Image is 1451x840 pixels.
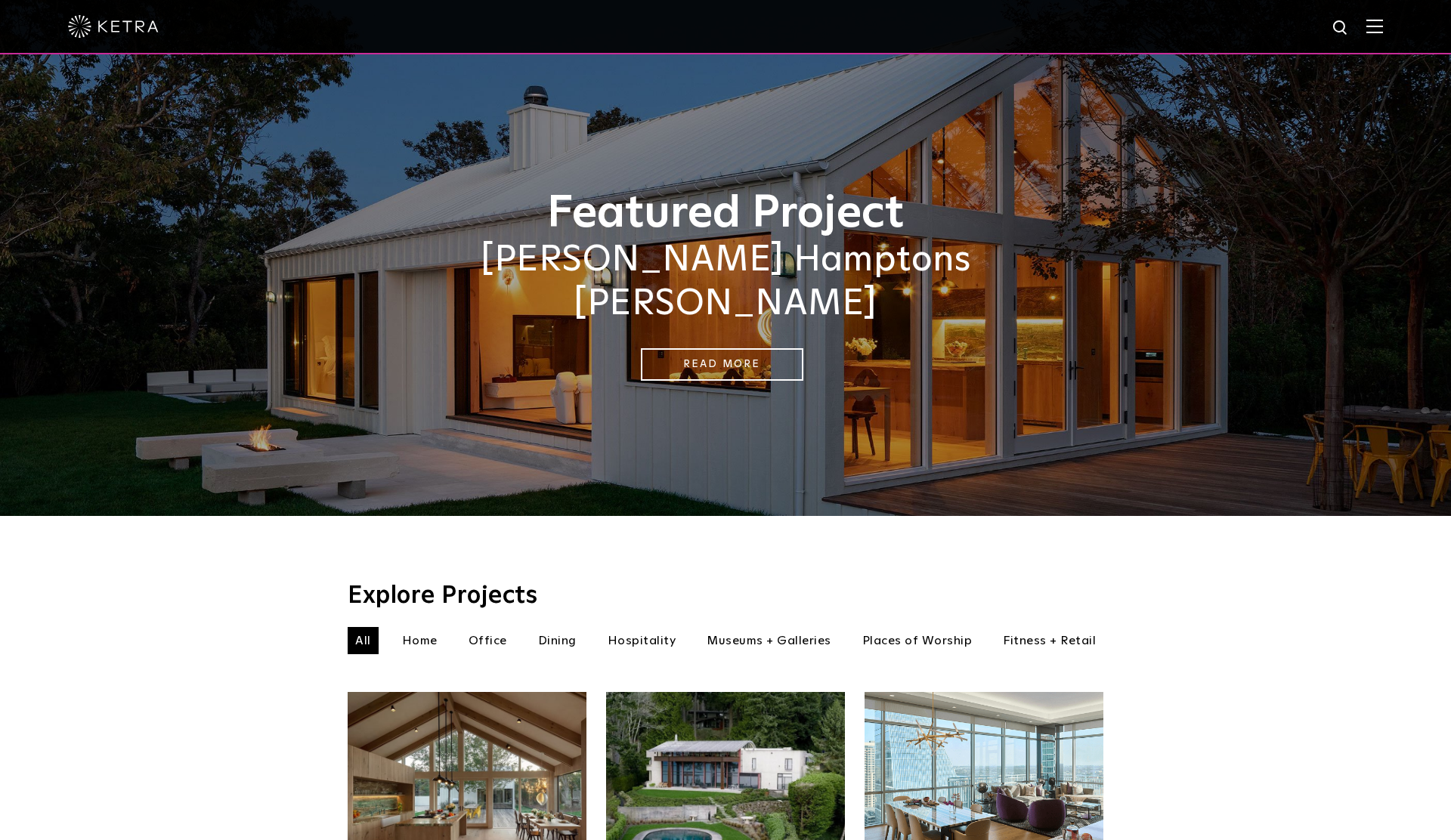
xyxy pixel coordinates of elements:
[348,189,1103,239] h1: Featured Project
[531,627,584,654] li: Dining
[394,627,445,654] li: Home
[600,627,684,654] li: Hospitality
[855,627,980,654] li: Places of Worship
[995,627,1103,654] li: Fitness + Retail
[348,239,1103,326] h2: [PERSON_NAME] Hamptons [PERSON_NAME]
[348,584,1103,608] h3: Explore Projects
[641,348,803,381] a: Read More
[68,15,159,38] img: ketra-logo-2019-white
[1332,19,1350,38] img: search icon
[348,627,379,654] li: All
[461,627,515,654] li: Office
[699,627,839,654] li: Museums + Galleries
[1366,19,1383,33] img: Hamburger%20Nav.svg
